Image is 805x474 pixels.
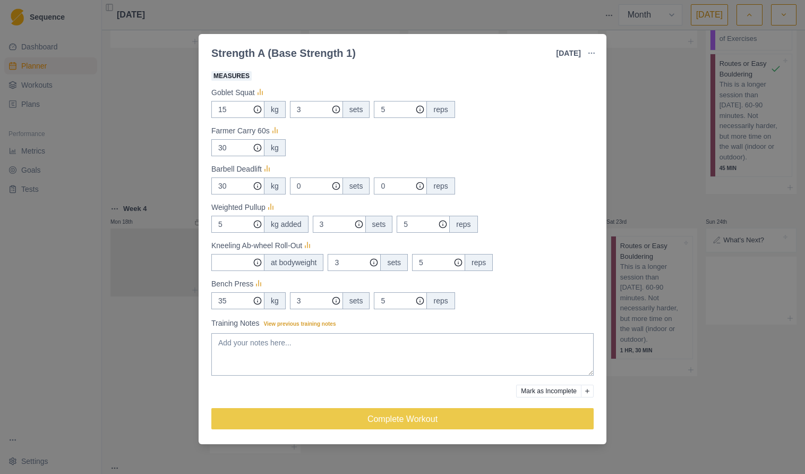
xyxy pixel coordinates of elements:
div: sets [342,101,370,118]
p: Bench Press [211,278,253,290]
p: Barbell Deadlift [211,164,262,175]
span: Measures [211,71,252,81]
div: reps [465,254,493,271]
div: sets [342,292,370,309]
p: Farmer Carry 60s [211,125,270,137]
p: Goblet Squat [211,87,255,98]
div: reps [449,216,477,233]
div: at bodyweight [264,254,323,271]
p: Weighted Pullup [211,202,266,213]
p: Kneeling Ab-wheel Roll-Out [211,240,302,251]
p: [DATE] [556,48,581,59]
div: sets [380,254,408,271]
label: Training Notes [211,318,587,329]
div: sets [365,216,393,233]
div: reps [426,292,455,309]
div: kg [264,292,286,309]
div: kg [264,101,286,118]
div: kg added [264,216,309,233]
button: Add reason [581,385,594,397]
div: Strength A (Base Strength 1) [211,45,356,61]
div: kg [264,177,286,194]
div: reps [426,101,455,118]
button: Mark as Incomplete [516,385,581,397]
span: View previous training notes [264,321,336,327]
div: kg [264,139,286,156]
div: sets [342,177,370,194]
button: Complete Workout [211,408,594,429]
div: reps [426,177,455,194]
